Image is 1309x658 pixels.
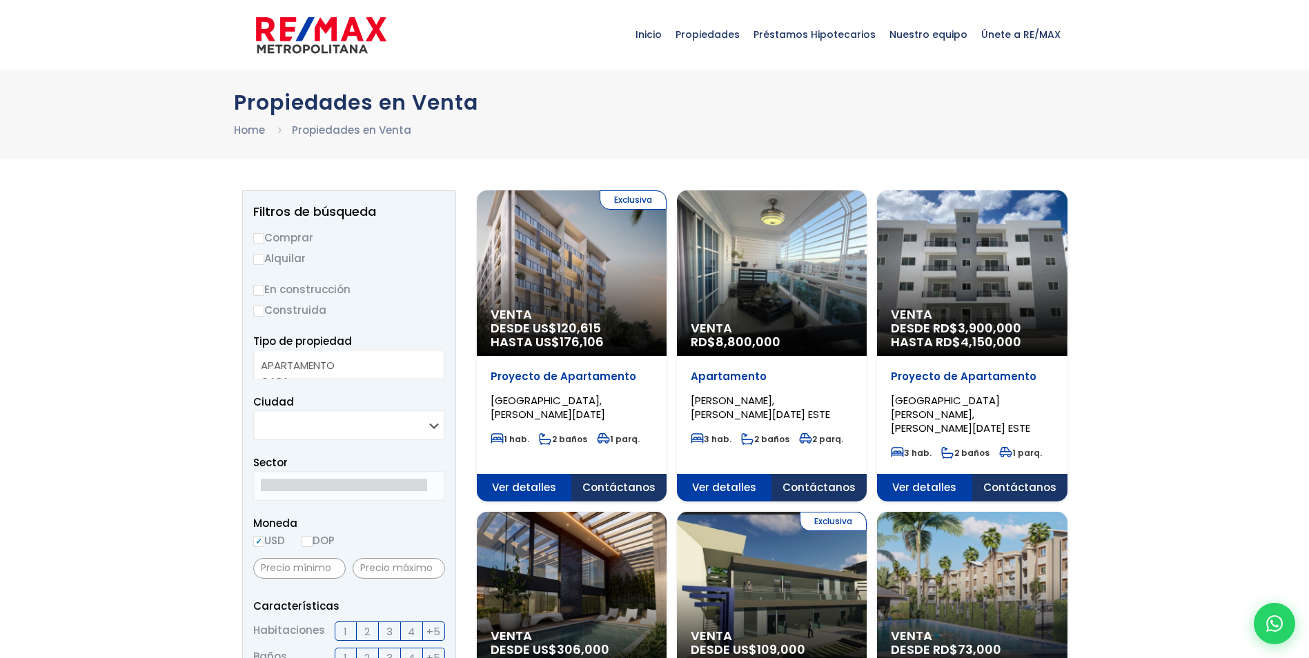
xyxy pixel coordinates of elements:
[669,14,747,55] span: Propiedades
[691,333,780,350] span: RD$
[253,597,445,615] p: Características
[253,250,445,267] label: Alquilar
[883,14,974,55] span: Nuestro equipo
[261,357,427,373] option: APARTAMENTO
[477,190,667,501] a: Exclusiva Venta DESDE US$120,615 HASTA US$176,106 Proyecto de Apartamento [GEOGRAPHIC_DATA], [PER...
[891,308,1053,321] span: Venta
[691,393,830,421] span: [PERSON_NAME], [PERSON_NAME][DATE] ESTE
[891,629,1053,643] span: Venta
[877,190,1067,501] a: Venta DESDE RD$3,900,000 HASTA RD$4,150,000 Proyecto de Apartamento [GEOGRAPHIC_DATA][PERSON_NAME...
[560,333,604,350] span: 176,106
[999,447,1042,459] span: 1 parq.
[426,623,440,640] span: +5
[261,373,427,389] option: CASA
[253,205,445,219] h2: Filtros de búsqueda
[677,474,772,501] span: Ver detalles
[691,370,853,383] p: Apartamento
[253,306,264,317] input: Construida
[234,123,265,137] a: Home
[491,370,653,383] p: Proyecto de Apartamento
[253,233,264,244] input: Comprar
[234,90,1076,114] h1: Propiedades en Venta
[491,393,605,421] span: [GEOGRAPHIC_DATA], [PERSON_NAME][DATE]
[253,334,352,348] span: Tipo de propiedad
[292,123,411,137] a: Propiedades en Venta
[253,301,445,319] label: Construida
[302,532,335,549] label: DOP
[757,641,805,658] span: 109,000
[253,621,325,641] span: Habitaciones
[597,433,640,445] span: 1 parq.
[364,623,370,640] span: 2
[958,641,1001,658] span: 73,000
[557,319,601,337] span: 120,615
[253,395,294,409] span: Ciudad
[629,14,669,55] span: Inicio
[253,254,264,265] input: Alquilar
[557,641,609,658] span: 306,000
[491,433,529,445] span: 1 hab.
[691,433,731,445] span: 3 hab.
[691,321,853,335] span: Venta
[253,285,264,296] input: En construcción
[891,370,1053,383] p: Proyecto de Apartamento
[741,433,789,445] span: 2 baños
[891,321,1053,349] span: DESDE RD$
[941,447,990,459] span: 2 baños
[539,433,587,445] span: 2 baños
[891,335,1053,349] span: HASTA RD$
[600,190,667,210] span: Exclusiva
[891,447,932,459] span: 3 hab.
[800,512,867,531] span: Exclusiva
[877,474,972,501] span: Ver detalles
[253,229,445,246] label: Comprar
[771,474,867,501] span: Contáctanos
[958,319,1021,337] span: 3,900,000
[491,335,653,349] span: HASTA US$
[386,623,393,640] span: 3
[253,558,346,579] input: Precio mínimo
[344,623,347,640] span: 1
[477,474,572,501] span: Ver detalles
[747,14,883,55] span: Préstamos Hipotecarios
[677,190,867,501] a: Venta RD$8,800,000 Apartamento [PERSON_NAME], [PERSON_NAME][DATE] ESTE 3 hab. 2 baños 2 parq. Ver...
[353,558,445,579] input: Precio máximo
[253,515,445,532] span: Moneda
[302,536,313,547] input: DOP
[891,393,1030,435] span: [GEOGRAPHIC_DATA][PERSON_NAME], [PERSON_NAME][DATE] ESTE
[491,321,653,349] span: DESDE US$
[253,455,288,470] span: Sector
[961,333,1021,350] span: 4,150,000
[253,281,445,298] label: En construcción
[256,14,386,56] img: remax-metropolitana-logo
[716,333,780,350] span: 8,800,000
[408,623,415,640] span: 4
[253,536,264,547] input: USD
[799,433,843,445] span: 2 parq.
[691,629,853,643] span: Venta
[972,474,1067,501] span: Contáctanos
[974,14,1067,55] span: Únete a RE/MAX
[491,629,653,643] span: Venta
[491,308,653,321] span: Venta
[571,474,667,501] span: Contáctanos
[253,532,285,549] label: USD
